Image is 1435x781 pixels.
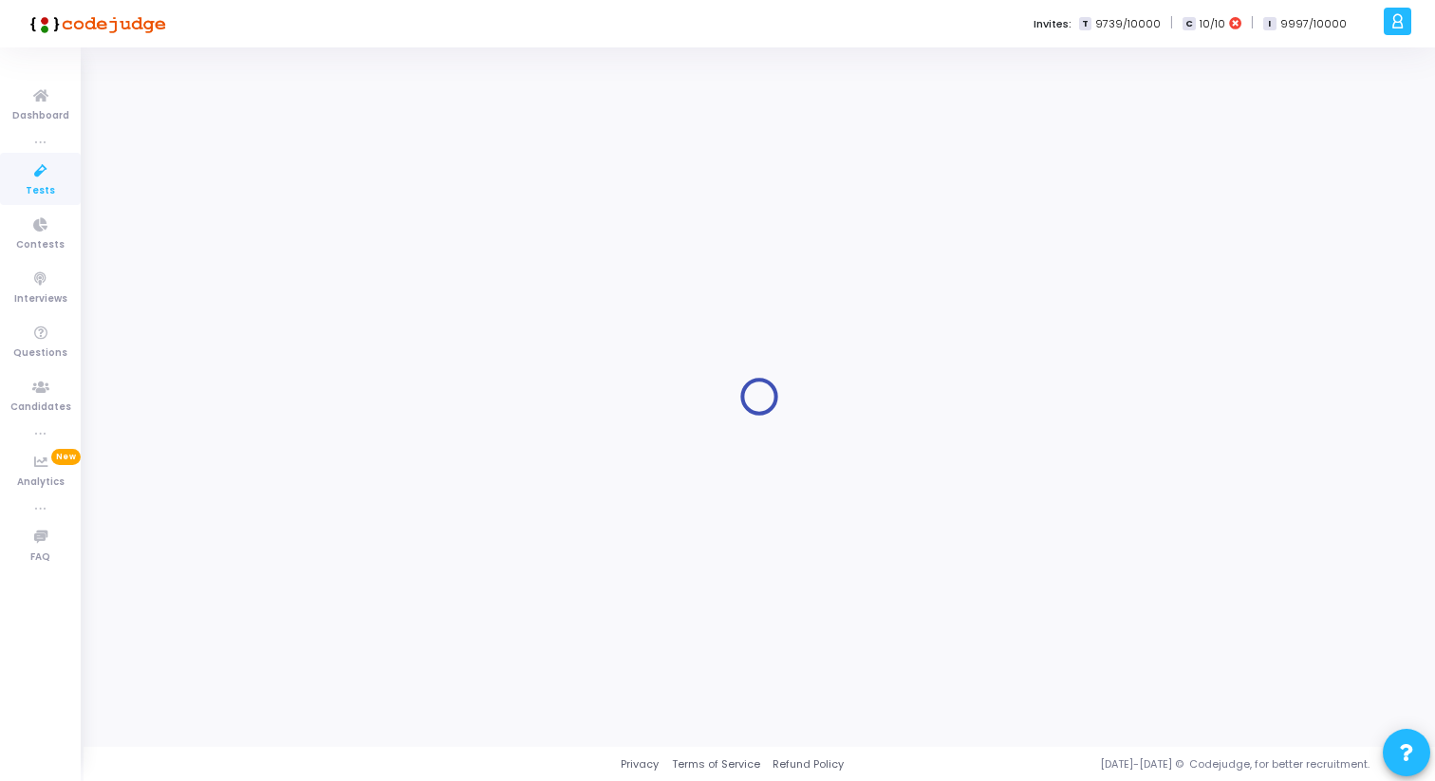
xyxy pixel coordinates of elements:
[26,183,55,199] span: Tests
[1034,16,1072,32] label: Invites:
[1280,16,1347,32] span: 9997/10000
[1263,17,1276,31] span: I
[24,5,166,43] img: logo
[1079,17,1091,31] span: T
[17,474,65,491] span: Analytics
[672,756,760,772] a: Terms of Service
[1170,13,1173,33] span: |
[12,108,69,124] span: Dashboard
[30,549,50,566] span: FAQ
[16,237,65,253] span: Contests
[1251,13,1254,33] span: |
[13,345,67,362] span: Questions
[1095,16,1161,32] span: 9739/10000
[1183,17,1195,31] span: C
[773,756,844,772] a: Refund Policy
[10,400,71,416] span: Candidates
[14,291,67,307] span: Interviews
[51,449,81,465] span: New
[844,756,1411,772] div: [DATE]-[DATE] © Codejudge, for better recruitment.
[621,756,659,772] a: Privacy
[1200,16,1225,32] span: 10/10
